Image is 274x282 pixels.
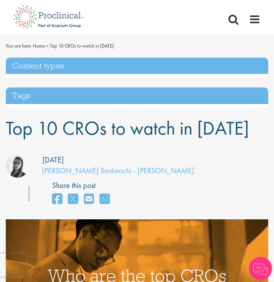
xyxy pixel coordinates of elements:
span: Top 10 CROs to watch in [DATE] [6,116,249,140]
a: share on email [84,191,94,208]
h3: Content types [6,58,268,74]
a: [PERSON_NAME] Savlovschi - [PERSON_NAME] [42,166,194,176]
a: share on twitter [68,191,78,208]
a: share on whats app [100,191,110,208]
a: share on facebook [52,191,62,208]
h3: Tags [6,87,268,104]
span: You are here: [6,43,32,49]
div: [DATE] [43,154,64,166]
img: Theodora Savlovschi - Wicks [6,154,29,178]
label: Share this post [52,180,114,191]
img: Chatbot [249,257,272,280]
